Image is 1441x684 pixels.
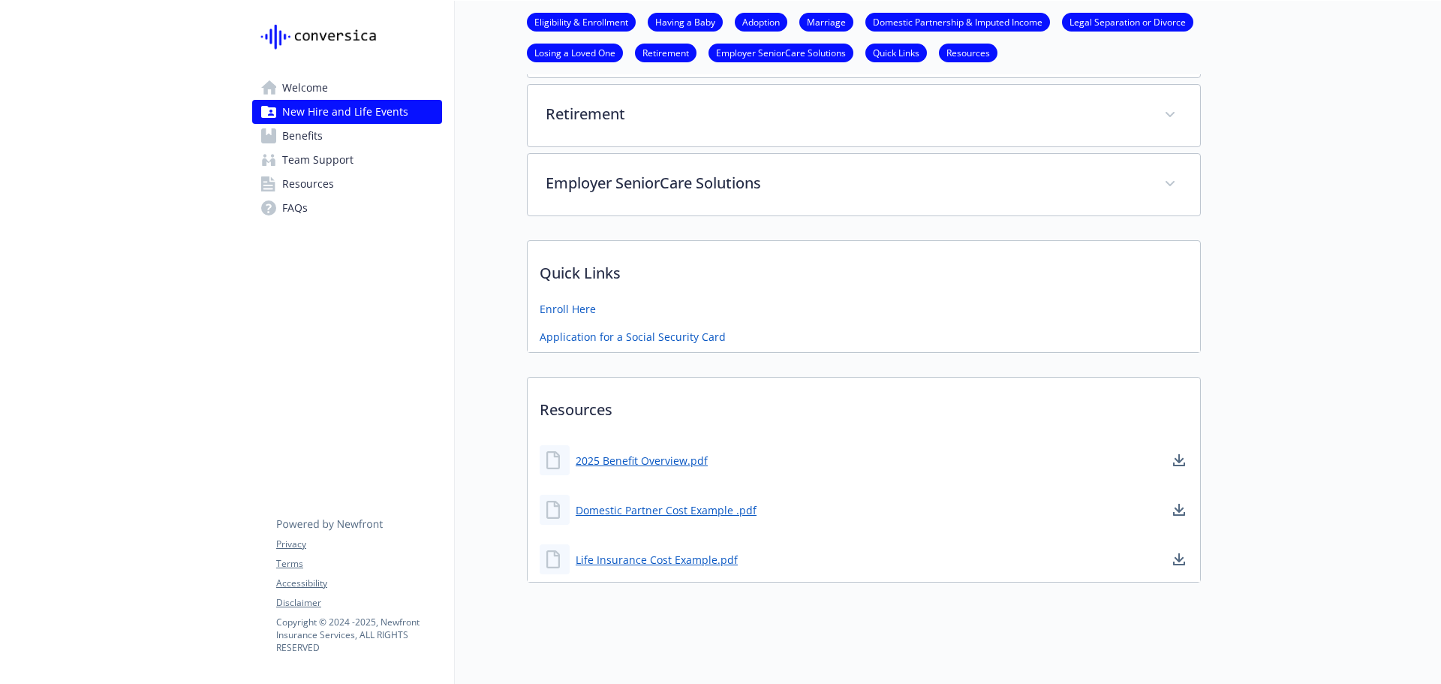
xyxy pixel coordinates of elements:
[546,172,1146,194] p: Employer SeniorCare Solutions
[939,45,997,59] a: Resources
[1062,14,1193,29] a: Legal Separation or Divorce
[276,596,441,610] a: Disclaimer
[708,45,853,59] a: Employer SeniorCare Solutions
[528,85,1200,146] div: Retirement
[282,124,323,148] span: Benefits
[252,124,442,148] a: Benefits
[576,453,708,469] a: 2025 Benefit Overview.pdf
[282,172,334,196] span: Resources
[635,45,696,59] a: Retirement
[282,100,408,124] span: New Hire and Life Events
[252,76,442,100] a: Welcome
[540,301,596,317] a: Enroll Here
[527,14,636,29] a: Eligibility & Enrollment
[252,100,442,124] a: New Hire and Life Events
[252,196,442,220] a: FAQs
[1170,501,1188,519] a: download document
[276,616,441,654] p: Copyright © 2024 - 2025 , Newfront Insurance Services, ALL RIGHTS RESERVED
[528,378,1200,433] p: Resources
[276,538,441,551] a: Privacy
[282,148,353,172] span: Team Support
[648,14,723,29] a: Having a Baby
[576,552,738,568] a: Life Insurance Cost Example.pdf
[1170,451,1188,469] a: download document
[528,241,1200,297] p: Quick Links
[546,103,1146,125] p: Retirement
[576,502,757,518] a: Domestic Partner Cost Example .pdf
[252,148,442,172] a: Team Support
[735,14,787,29] a: Adoption
[1170,550,1188,568] a: download document
[528,154,1200,215] div: Employer SeniorCare Solutions
[540,329,726,345] a: Application for a Social Security Card
[799,14,853,29] a: Marriage
[276,557,441,571] a: Terms
[865,14,1050,29] a: Domestic Partnership & Imputed Income
[282,196,308,220] span: FAQs
[276,577,441,590] a: Accessibility
[252,172,442,196] a: Resources
[865,45,927,59] a: Quick Links
[282,76,328,100] span: Welcome
[527,45,623,59] a: Losing a Loved One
